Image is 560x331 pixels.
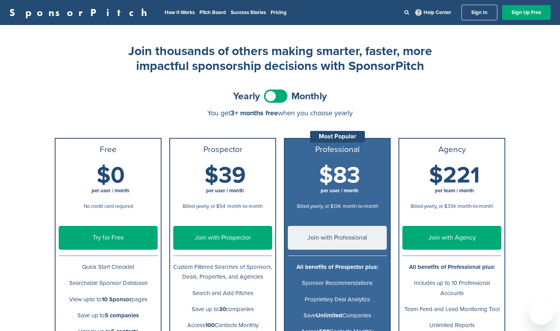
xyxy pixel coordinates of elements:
[173,226,272,250] a: Join with Prospector
[219,306,226,313] b: 30
[205,322,215,329] b: 100
[59,226,158,250] a: Try for Free
[316,312,342,319] b: Unlimited
[296,263,378,270] b: All benefits of Prospector plus:
[409,263,495,270] b: All benefits of Professional plus:
[59,311,158,320] p: Save up to
[402,278,501,298] p: Includes up to 10 Professional Accounts
[124,44,436,74] h2: Join thousands of others making smarter, faster, more impactful sponsorship decisions with Sponso...
[231,9,266,16] a: Success Stories
[291,91,327,101] span: Monthly
[59,295,158,304] p: View upto to pages
[461,5,497,20] a: Sign In
[173,145,272,154] h3: Prospector
[402,145,501,154] h3: Agency
[55,109,505,117] div: You get when you choose yearly
[402,304,501,314] p: Team Feed and Lead Monitoring Tool
[435,188,474,194] span: per team / month
[173,304,272,314] p: Save up to companies
[297,203,341,209] span: Billed yearly, or $134
[59,278,158,288] p: Searchable Sponsor Database
[529,300,554,325] iframe: Button to launch messaging window
[414,8,453,17] a: Help Center
[199,9,226,16] a: Pitch Board
[206,188,244,194] span: per user / month
[173,320,272,330] p: Access Contacts Monthly
[165,9,195,16] a: How It Works
[59,262,158,272] p: Quick Start Checklist
[183,203,225,209] span: Billed yearly, or $54
[105,312,139,319] b: 5 companies
[319,162,360,189] span: $83
[173,288,272,298] p: Search and Add Pitches
[310,131,365,143] div: Most Popular
[343,203,378,209] span: month-to-month
[173,262,272,282] p: Custom Filtered Searches of Sponsors, Deals, Properties, and Agencies
[411,203,456,209] span: Billed yearly, or $334
[97,162,125,189] span: $0
[59,145,158,154] h3: Free
[288,295,387,304] p: Proprietary Deal Analytics
[205,162,246,189] span: $39
[402,320,501,330] p: Unlimited Reports
[84,203,133,209] span: No credit card required
[288,278,387,288] p: Sponsor Recommendations
[271,9,287,16] a: Pricing
[9,7,152,18] a: SponsorPitch
[429,162,480,189] span: $221
[321,188,359,194] span: per user / month
[502,5,551,20] a: Sign Up Free
[288,145,387,154] h3: Professional
[227,203,263,209] span: month-to-month
[288,311,387,320] p: Save Companies
[233,91,260,101] span: Yearly
[288,226,387,250] a: Join with Professional
[102,296,131,303] b: 10 Sponsor
[92,188,129,194] span: per user / month
[230,109,278,117] span: 3+ months free
[458,203,493,209] span: month-to-month
[402,226,501,250] a: Join with Agency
